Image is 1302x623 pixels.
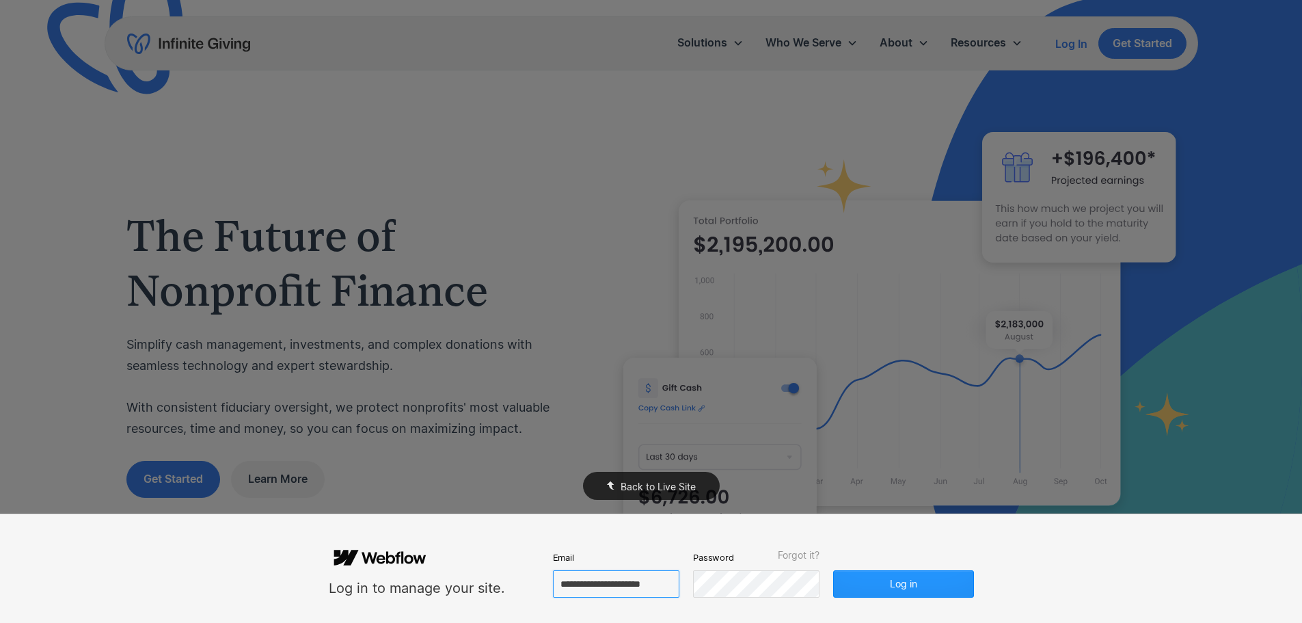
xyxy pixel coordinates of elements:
[329,579,505,598] div: Log in to manage your site.
[833,570,973,598] button: Log in
[693,551,734,564] span: Password
[621,481,696,492] span: Back to Live Site
[778,550,819,561] span: Forgot it?
[553,551,574,564] span: Email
